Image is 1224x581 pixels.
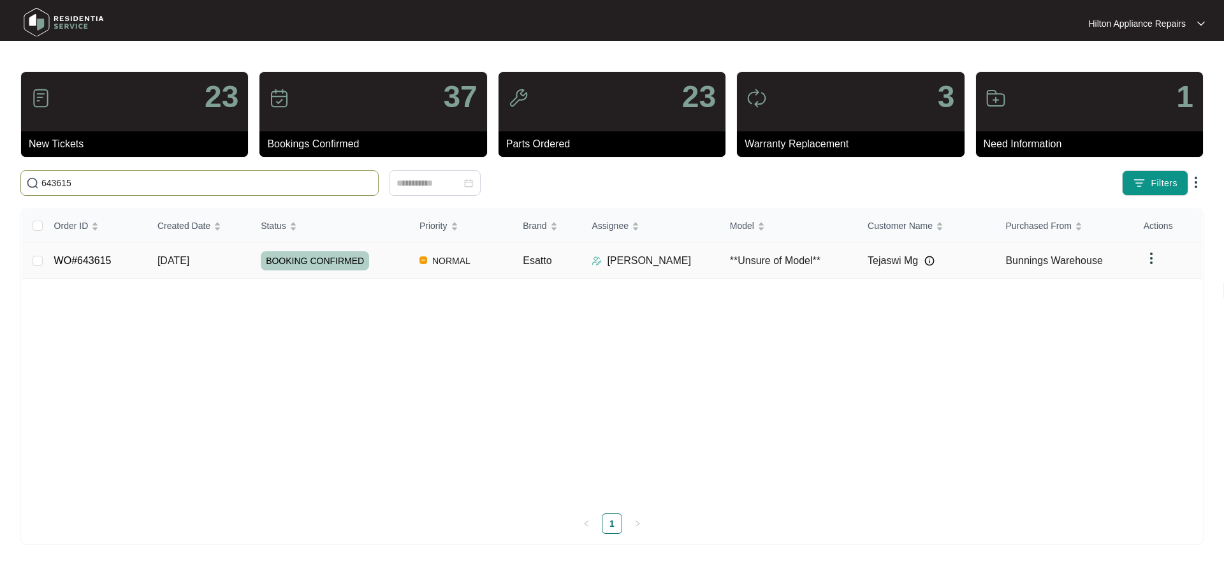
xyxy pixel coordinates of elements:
th: Model [720,209,857,243]
img: icon [31,88,51,108]
p: 1 [1176,82,1193,112]
p: 37 [443,82,477,112]
span: Esatto [523,255,551,266]
p: Bookings Confirmed [267,136,486,152]
span: left [583,520,590,527]
p: Hilton Appliance Repairs [1088,17,1186,30]
span: Created Date [157,219,210,233]
span: Assignee [592,219,629,233]
span: Status [261,219,286,233]
img: icon [508,88,528,108]
p: 23 [205,82,238,112]
span: Customer Name [868,219,933,233]
img: Assigner Icon [592,256,602,266]
button: left [576,513,597,534]
input: Search by Order Id, Assignee Name, Customer Name, Brand and Model [41,176,373,190]
span: Model [730,219,754,233]
button: right [627,513,648,534]
img: residentia service logo [19,3,108,41]
th: Actions [1133,209,1202,243]
th: Status [251,209,409,243]
img: Info icon [924,256,935,266]
li: Previous Page [576,513,597,534]
th: Customer Name [857,209,995,243]
span: [DATE] [157,255,189,266]
span: Tejaswi Mg [868,253,918,268]
a: WO#643615 [54,255,112,266]
img: Vercel Logo [419,256,427,264]
img: search-icon [26,177,39,189]
img: dropdown arrow [1197,20,1205,27]
span: Bunnings Warehouse [1005,255,1102,266]
span: Purchased From [1005,219,1071,233]
span: Filters [1151,177,1177,190]
th: Brand [513,209,581,243]
a: 1 [602,514,622,533]
th: Purchased From [995,209,1133,243]
img: icon [986,88,1006,108]
p: 3 [938,82,955,112]
span: Order ID [54,219,89,233]
p: Need Information [984,136,1203,152]
img: icon [269,88,289,108]
p: 23 [682,82,716,112]
img: dropdown arrow [1144,251,1159,266]
th: Order ID [44,209,147,243]
span: right [634,520,641,527]
img: dropdown arrow [1188,175,1204,190]
p: New Tickets [29,136,248,152]
button: filter iconFilters [1122,170,1188,196]
img: filter icon [1133,177,1146,189]
span: Priority [419,219,448,233]
span: BOOKING CONFIRMED [261,251,369,270]
span: NORMAL [427,253,476,268]
span: Brand [523,219,546,233]
li: Next Page [627,513,648,534]
p: Warranty Replacement [745,136,964,152]
p: [PERSON_NAME] [607,253,691,268]
th: Priority [409,209,513,243]
li: 1 [602,513,622,534]
p: Parts Ordered [506,136,725,152]
img: icon [747,88,767,108]
th: Created Date [147,209,251,243]
th: Assignee [581,209,719,243]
